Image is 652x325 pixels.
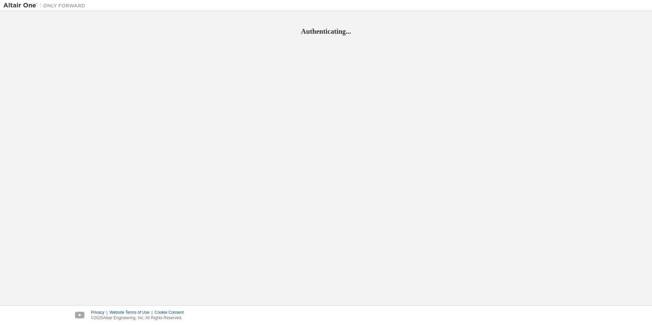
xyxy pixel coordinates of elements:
div: Cookie Consent [154,310,188,315]
h2: Authenticating... [3,27,649,36]
p: © 2025 Altair Engineering, Inc. All Rights Reserved. [91,315,188,321]
img: Altair One [3,2,89,9]
div: Privacy [91,310,109,315]
div: Website Terms of Use [109,310,154,315]
img: youtube.svg [75,312,85,319]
